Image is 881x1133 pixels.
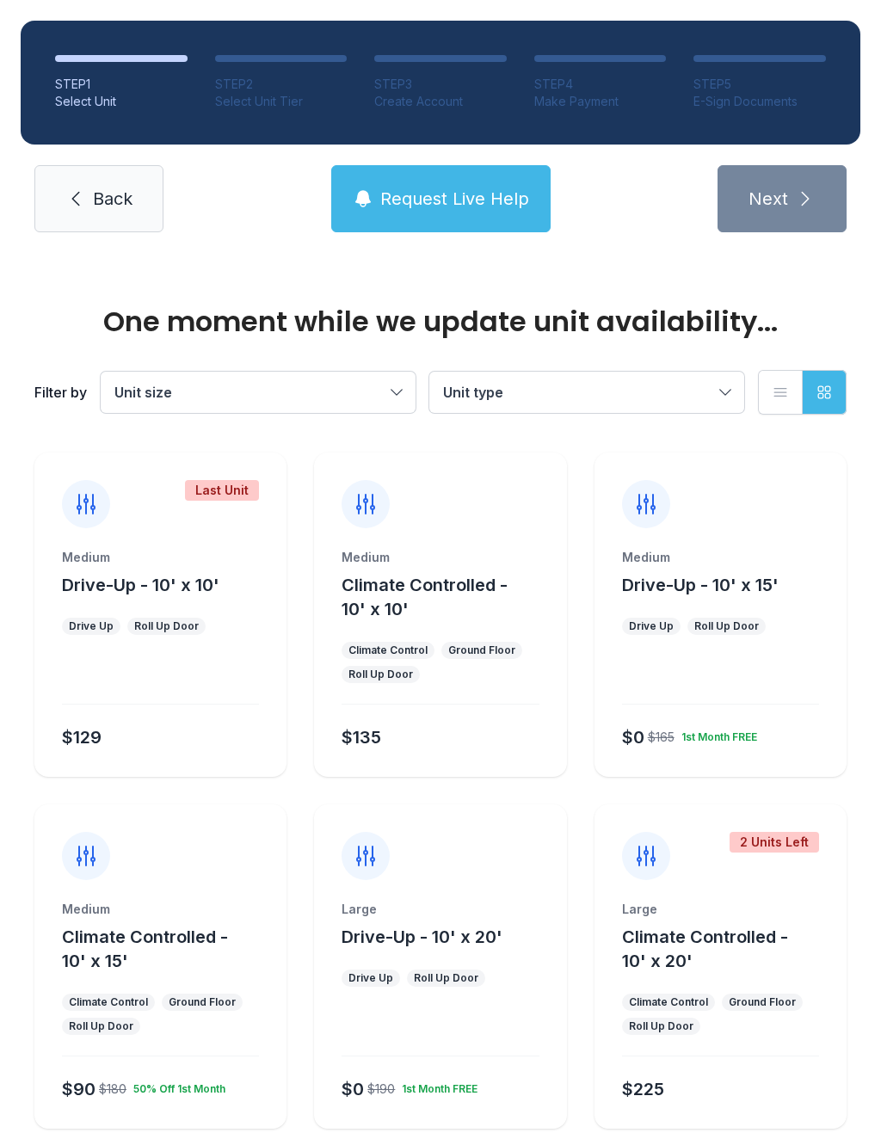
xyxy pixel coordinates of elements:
[622,1077,664,1101] div: $225
[534,76,667,93] div: STEP 4
[648,729,675,746] div: $165
[93,187,132,211] span: Back
[622,927,788,971] span: Climate Controlled - 10' x 20'
[622,925,840,973] button: Climate Controlled - 10' x 20'
[62,901,259,918] div: Medium
[729,995,796,1009] div: Ground Floor
[101,372,416,413] button: Unit size
[55,93,188,110] div: Select Unit
[749,187,788,211] span: Next
[342,925,502,949] button: Drive-Up - 10' x 20'
[342,575,508,619] span: Climate Controlled - 10' x 10'
[62,549,259,566] div: Medium
[730,832,819,853] div: 2 Units Left
[380,187,529,211] span: Request Live Help
[622,725,644,749] div: $0
[185,480,259,501] div: Last Unit
[342,573,559,621] button: Climate Controlled - 10' x 10'
[34,308,847,336] div: One moment while we update unit availability...
[134,619,199,633] div: Roll Up Door
[629,1019,693,1033] div: Roll Up Door
[534,93,667,110] div: Make Payment
[34,382,87,403] div: Filter by
[114,384,172,401] span: Unit size
[622,549,819,566] div: Medium
[693,76,826,93] div: STEP 5
[342,1077,364,1101] div: $0
[622,573,779,597] button: Drive-Up - 10' x 15'
[443,384,503,401] span: Unit type
[622,575,779,595] span: Drive-Up - 10' x 15'
[215,76,348,93] div: STEP 2
[395,1075,477,1096] div: 1st Month FREE
[629,995,708,1009] div: Climate Control
[69,1019,133,1033] div: Roll Up Door
[622,901,819,918] div: Large
[342,549,539,566] div: Medium
[367,1081,395,1098] div: $190
[169,995,236,1009] div: Ground Floor
[342,901,539,918] div: Large
[69,619,114,633] div: Drive Up
[69,995,148,1009] div: Climate Control
[694,619,759,633] div: Roll Up Door
[62,573,219,597] button: Drive-Up - 10' x 10'
[55,76,188,93] div: STEP 1
[215,93,348,110] div: Select Unit Tier
[126,1075,225,1096] div: 50% Off 1st Month
[62,927,228,971] span: Climate Controlled - 10' x 15'
[374,76,507,93] div: STEP 3
[675,724,757,744] div: 1st Month FREE
[62,575,219,595] span: Drive-Up - 10' x 10'
[99,1081,126,1098] div: $180
[374,93,507,110] div: Create Account
[348,668,413,681] div: Roll Up Door
[414,971,478,985] div: Roll Up Door
[348,643,428,657] div: Climate Control
[448,643,515,657] div: Ground Floor
[62,725,102,749] div: $129
[62,925,280,973] button: Climate Controlled - 10' x 15'
[348,971,393,985] div: Drive Up
[429,372,744,413] button: Unit type
[693,93,826,110] div: E-Sign Documents
[62,1077,95,1101] div: $90
[342,927,502,947] span: Drive-Up - 10' x 20'
[342,725,381,749] div: $135
[629,619,674,633] div: Drive Up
